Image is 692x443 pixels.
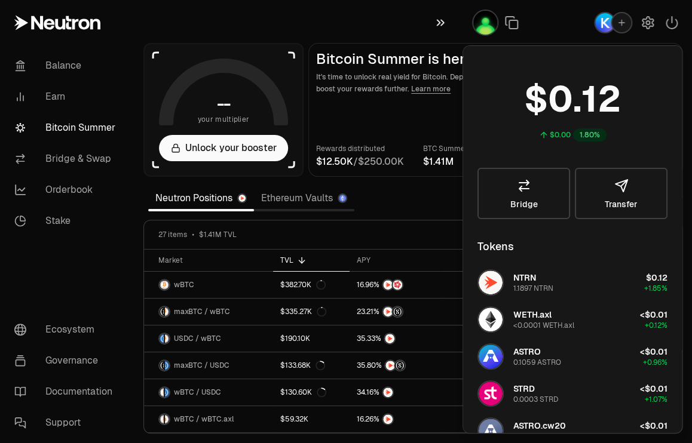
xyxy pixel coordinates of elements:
img: STRD Logo [479,382,503,405]
div: 0.1059 ASTRO [513,358,561,367]
a: $382.70K [273,272,350,298]
div: $130.60K [280,387,326,397]
a: NTRN [350,379,440,405]
img: USDC Logo [160,334,164,343]
a: USDC LogowBTC LogoUSDC / wBTC [144,325,273,352]
div: / [316,155,404,169]
span: NTRN [513,272,536,283]
a: $190.10K [273,325,350,352]
div: Tokens [477,238,514,255]
img: Structured Points [393,307,402,316]
button: ASTRO LogoASTRO0.1059 ASTRO<$0.01+0.96% [470,339,675,374]
div: $335.27K [280,307,326,316]
span: <$0.01 [640,383,667,394]
a: Orderbook [5,174,129,205]
span: ASTRO.cw20 [513,420,566,431]
p: Rewards distributed [316,143,404,155]
button: NTRN LogoNTRN1.1897 NTRN$0.12+1.85% [470,264,675,300]
button: NTRN [357,333,433,344]
span: <$0.01 [640,420,667,431]
span: <$0.01 [640,309,667,320]
button: NTRN [357,413,433,425]
img: Ethereum Logo [339,195,346,202]
div: <0.0001 WETH.axl [513,321,574,330]
a: maxBTC LogoUSDC LogomaxBTC / USDC [144,352,273,379]
a: Bitcoin Summer [5,112,129,143]
div: TVL [280,256,342,265]
a: wBTC LogowBTC [144,272,273,298]
a: NTRN [350,406,440,432]
a: Bridge [477,168,570,219]
a: SupervaultsSupervaults [440,379,531,405]
button: NTRN [357,386,433,398]
img: USDC Logo [165,361,169,370]
a: Neutron Positions [148,186,254,210]
button: Keplr [594,12,632,33]
span: ASTRO [513,346,541,357]
a: $130.60K [273,379,350,405]
a: maxBTC LogowBTC LogomaxBTC / wBTC [144,299,273,325]
span: wBTC / USDC [174,387,221,397]
button: WETH.axl LogoWETH.axl<0.0001 WETH.axl<$0.01+0.12% [470,302,675,337]
a: Stake [5,205,129,236]
span: STRD [513,383,535,394]
img: NTRN [383,414,393,424]
img: wBTC Logo [160,280,169,290]
a: Governance [5,345,129,376]
span: Bridge [510,200,538,208]
img: Keplr [595,13,614,32]
img: Structured Points [395,361,405,370]
a: Learn more [411,84,451,94]
img: Neutron Logo [238,195,246,202]
a: wBTC LogowBTC.axl LogowBTC / wBTC.axl [144,406,273,432]
button: Neutron-Mars-Metamask Acc1 [472,10,498,36]
a: Ecosystem [5,314,129,345]
div: $59.32K [280,414,308,424]
button: NTRNStructured Points [357,306,433,318]
span: <$0.01 [640,346,667,357]
span: +1.85% [644,284,667,293]
img: wBTC Logo [165,334,169,343]
button: STRD LogoSTRD0.0003 STRD<$0.01+1.07% [470,376,675,411]
img: WETH.axl Logo [479,307,503,331]
h1: -- [217,94,231,113]
a: NTRNStructured Points [350,352,440,379]
img: wBTC Logo [165,307,169,316]
a: wBTC LogoUSDC LogowBTC / USDC [144,379,273,405]
span: maxBTC / wBTC [174,307,230,316]
button: NTRNStructured Points [357,359,433,371]
span: wBTC [174,280,194,290]
img: NTRN Logo [479,270,503,294]
div: 1.1897 NTRN [513,284,553,293]
img: NTRN [385,334,394,343]
div: $133.68K [280,361,325,370]
a: SupervaultsSupervaults [440,352,531,379]
div: $0.00 [550,130,571,140]
a: $133.68K [273,352,350,379]
span: maxBTC / USDC [174,361,229,370]
span: wBTC / wBTC.axl [174,414,234,424]
a: NTRNMars Fragments [350,272,440,298]
img: NTRN [385,361,395,370]
a: Astroport [440,325,531,352]
img: wBTC.axl Logo [165,414,169,424]
div: $190.10K [280,334,310,343]
span: USDC / wBTC [174,334,221,343]
a: Astroport [440,406,531,432]
div: 0.0032 ASTRO.cw20 [513,432,583,441]
div: 1.80% [573,128,607,141]
img: ASTRO Logo [479,344,503,368]
img: maxBTC Logo [160,307,164,316]
div: Market [158,256,266,265]
span: 27 items [158,230,187,239]
a: $59.32K [273,406,350,432]
button: NTRNMars Fragments [357,279,433,291]
div: $382.70K [280,280,326,290]
div: Protocol [447,256,523,265]
a: SupervaultsSupervaults [440,299,531,325]
h2: Bitcoin Summer is here [316,51,675,67]
a: Documentation [5,376,129,407]
button: Unlock your booster [159,135,288,161]
img: Neutron-Mars-Metamask Acc1 [473,11,497,35]
span: WETH.axl [513,309,552,320]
